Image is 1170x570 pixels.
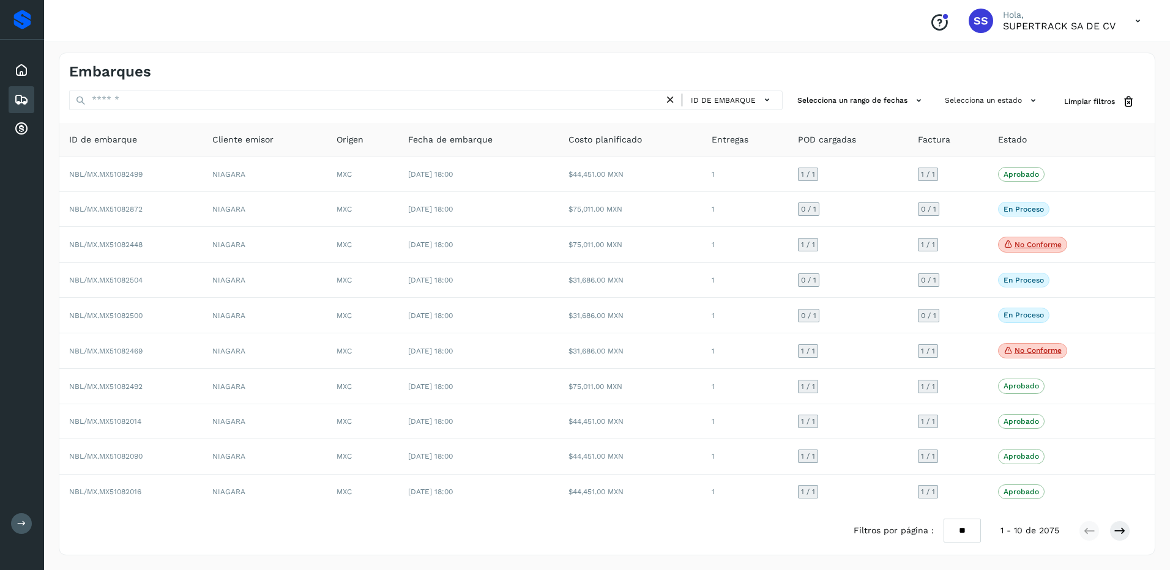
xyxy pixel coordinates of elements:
td: MXC [327,404,398,439]
span: [DATE] 18:00 [408,205,453,213]
span: 1 / 1 [921,171,935,178]
td: NIAGARA [203,404,327,439]
p: Aprobado [1004,382,1039,390]
span: 0 / 1 [801,312,816,319]
button: Limpiar filtros [1054,91,1145,113]
button: Selecciona un estado [940,91,1045,111]
span: 0 / 1 [921,276,936,284]
span: NBL/MX.MX51082492 [69,382,143,391]
td: NIAGARA [203,227,327,263]
span: Factura [918,133,950,146]
span: Estado [998,133,1027,146]
td: $31,686.00 MXN [559,298,702,333]
td: NIAGARA [203,157,327,192]
span: NBL/MX.MX51082504 [69,276,143,284]
p: Aprobado [1004,487,1039,496]
p: Aprobado [1004,170,1039,179]
td: $44,451.00 MXN [559,475,702,509]
td: MXC [327,333,398,369]
span: Origen [337,133,363,146]
span: NBL/MX.MX51082500 [69,311,143,320]
p: Aprobado [1004,417,1039,426]
span: Fecha de embarque [408,133,493,146]
td: 1 [702,192,789,227]
button: ID de embarque [687,91,777,109]
span: 1 / 1 [921,418,935,425]
div: Cuentas por cobrar [9,116,34,142]
td: 1 [702,157,789,192]
span: 0 / 1 [921,312,936,319]
td: $44,451.00 MXN [559,404,702,439]
span: 0 / 1 [801,276,816,284]
td: MXC [327,263,398,298]
span: Cliente emisor [212,133,274,146]
span: 1 / 1 [801,453,815,460]
td: NIAGARA [203,192,327,227]
td: $75,011.00 MXN [559,192,702,227]
span: 1 / 1 [801,488,815,495]
span: NBL/MX.MX51082448 [69,240,143,249]
td: $75,011.00 MXN [559,227,702,263]
td: NIAGARA [203,333,327,369]
span: NBL/MX.MX51082499 [69,170,143,179]
span: Costo planificado [568,133,642,146]
p: Hola, [1003,10,1116,20]
span: 0 / 1 [801,205,816,213]
p: En proceso [1004,311,1044,319]
span: 1 / 1 [921,453,935,460]
span: 1 - 10 de 2075 [1000,524,1059,537]
td: $44,451.00 MXN [559,157,702,192]
p: No conforme [1015,240,1062,249]
td: MXC [327,439,398,474]
span: [DATE] 18:00 [408,452,453,461]
span: ID de embarque [691,95,756,106]
p: En proceso [1004,205,1044,213]
p: Aprobado [1004,452,1039,461]
span: 1 / 1 [921,383,935,390]
td: 1 [702,404,789,439]
span: POD cargadas [798,133,856,146]
span: NBL/MX.MX51082016 [69,487,141,496]
td: MXC [327,192,398,227]
td: 1 [702,475,789,509]
span: [DATE] 18:00 [408,276,453,284]
td: $31,686.00 MXN [559,333,702,369]
td: NIAGARA [203,475,327,509]
span: 1 / 1 [801,383,815,390]
span: 1 / 1 [801,347,815,355]
span: NBL/MX.MX51082872 [69,205,143,213]
td: MXC [327,369,398,404]
span: 1 / 1 [801,171,815,178]
button: Selecciona un rango de fechas [792,91,930,111]
div: Inicio [9,57,34,84]
p: En proceso [1004,276,1044,284]
td: MXC [327,157,398,192]
span: [DATE] 18:00 [408,311,453,320]
td: $44,451.00 MXN [559,439,702,474]
span: [DATE] 18:00 [408,240,453,249]
td: NIAGARA [203,439,327,474]
td: 1 [702,263,789,298]
td: 1 [702,227,789,263]
span: 1 / 1 [921,488,935,495]
span: 1 / 1 [921,241,935,248]
td: $31,686.00 MXN [559,263,702,298]
div: Embarques [9,86,34,113]
td: NIAGARA [203,369,327,404]
span: 1 / 1 [801,418,815,425]
td: MXC [327,475,398,509]
span: Limpiar filtros [1064,96,1115,107]
span: 1 / 1 [801,241,815,248]
span: NBL/MX.MX51082014 [69,417,141,426]
td: NIAGARA [203,298,327,333]
span: NBL/MX.MX51082090 [69,452,143,461]
span: ID de embarque [69,133,137,146]
span: [DATE] 18:00 [408,382,453,391]
td: $75,011.00 MXN [559,369,702,404]
td: MXC [327,227,398,263]
p: SUPERTRACK SA DE CV [1003,20,1116,32]
td: 1 [702,298,789,333]
td: 1 [702,369,789,404]
td: MXC [327,298,398,333]
span: [DATE] 18:00 [408,487,453,496]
